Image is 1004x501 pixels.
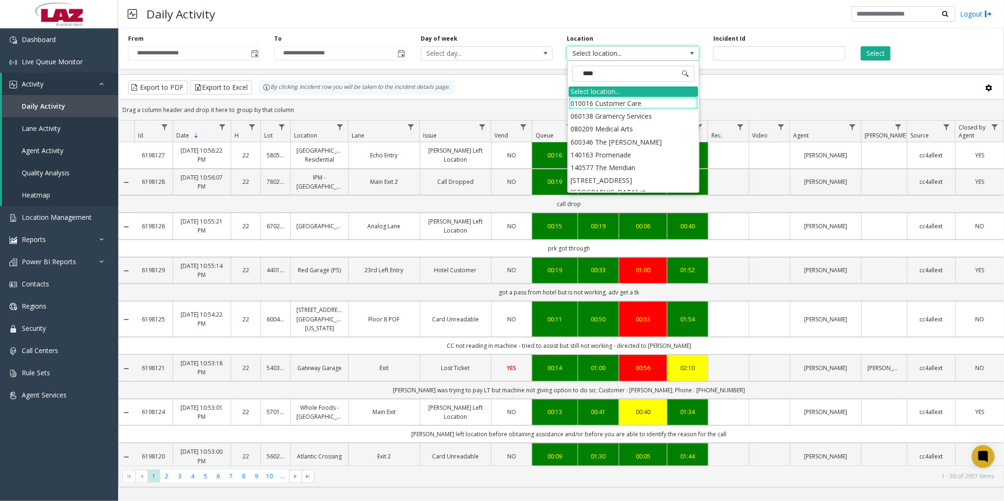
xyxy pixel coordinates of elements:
span: H [234,131,239,139]
a: 780291 [267,177,285,186]
li: [STREET_ADDRESS][GEOGRAPHIC_DATA] at [GEOGRAPHIC_DATA] [569,174,698,211]
span: Security [22,324,46,333]
button: Export to PDF [128,80,188,95]
img: 'icon' [9,36,17,44]
td: call drop [134,195,1004,213]
a: Card Unreadable [426,315,485,324]
a: 00:09 [538,452,572,461]
a: 00:13 [538,407,572,416]
img: 'icon' [9,59,17,66]
a: cc4allext [913,222,950,231]
a: [PERSON_NAME] Left Location [426,403,485,421]
a: Id Filter Menu [158,121,171,133]
img: 'icon' [9,392,17,399]
span: NO [975,222,984,230]
img: 'icon' [9,236,17,244]
a: [PERSON_NAME] [796,222,856,231]
span: Page 5 [199,470,212,483]
div: 00:40 [625,407,661,416]
a: [PERSON_NAME] [796,363,856,372]
div: Data table [119,121,1004,466]
a: Vend Filter Menu [517,121,530,133]
div: Drag a column header and drop it here to group by that column [119,102,1004,118]
a: [PERSON_NAME] Left Location [426,217,485,235]
h3: Daily Activity [142,2,220,26]
span: NO [507,266,516,274]
span: Call Centers [22,346,58,355]
a: Collapse Details [119,267,134,275]
span: Live Queue Monitor [22,57,83,66]
a: [PERSON_NAME] [796,452,856,461]
a: 01:00 [625,266,661,275]
a: NO [497,177,527,186]
div: 00:15 [538,222,572,231]
td: [PERSON_NAME] left location before obtaining assistance and/or before you are able to identify th... [134,425,1004,443]
a: 00:19 [584,222,613,231]
a: 22 [237,266,255,275]
a: [PERSON_NAME] [796,315,856,324]
a: YES [961,177,998,186]
span: YES [507,364,516,372]
a: [GEOGRAPHIC_DATA] Residential [296,146,342,164]
a: Lost Ticket [426,363,485,372]
a: cc4allext [913,266,950,275]
td: CC not reading in machine - tried to assist but still not working - directed to [PERSON_NAME] [134,337,1004,354]
span: Page 1 [147,470,160,483]
label: Location [567,35,593,43]
label: Incident Id [713,35,745,43]
a: 01:30 [584,452,613,461]
img: 'icon' [9,214,17,222]
div: 00:53 [625,315,661,324]
img: 'icon' [9,370,17,377]
a: 00:33 [584,266,613,275]
span: Go to the next page [292,473,299,480]
a: Collapse Details [119,179,134,186]
kendo-pager-info: 1 - 30 of 2957 items [320,472,994,480]
span: Regions [22,302,46,311]
a: Main Exit [355,407,414,416]
span: Rec. [711,131,722,139]
span: Page 4 [186,470,199,483]
img: 'icon' [9,347,17,355]
a: 22 [237,315,255,324]
div: 00:16 [538,151,572,160]
a: Date Filter Menu [216,121,228,133]
span: Queue [536,131,554,139]
a: 22 [237,363,255,372]
span: Dashboard [22,35,56,44]
a: 01:34 [673,407,702,416]
span: Toggle popup [396,47,406,60]
a: Echo Entry [355,151,414,160]
a: 23rd Left Entry [355,266,414,275]
span: Go to the last page [304,473,312,480]
a: 00:06 [625,222,661,231]
a: 02:10 [673,363,702,372]
a: [DATE] 10:54:22 PM [179,310,225,328]
li: 140163 Promenade [569,148,698,161]
a: IPM - [GEOGRAPHIC_DATA] [296,173,342,191]
span: Go to the last page [302,470,314,483]
span: NO [507,178,516,186]
a: Collapse Details [119,453,134,461]
a: [DATE] 10:56:22 PM [179,146,225,164]
span: Vend [494,131,508,139]
a: Lot Filter Menu [276,121,288,133]
a: Rec. Filter Menu [734,121,746,133]
a: 00:14 [538,363,572,372]
a: 670263 [267,222,285,231]
span: Lot [264,131,273,139]
a: NO [961,315,998,324]
li: 600346 The [PERSON_NAME] [569,136,698,148]
a: 600419 [267,315,285,324]
span: Rule Sets [22,368,50,377]
a: 00:41 [584,407,613,416]
a: [DATE] 10:53:01 PM [179,403,225,421]
a: Agent Activity [2,139,118,162]
span: Heatmap [22,190,50,199]
a: Quality Analysis [2,162,118,184]
span: Select location... [567,47,672,60]
li: 140577 The Meridian [569,161,698,174]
